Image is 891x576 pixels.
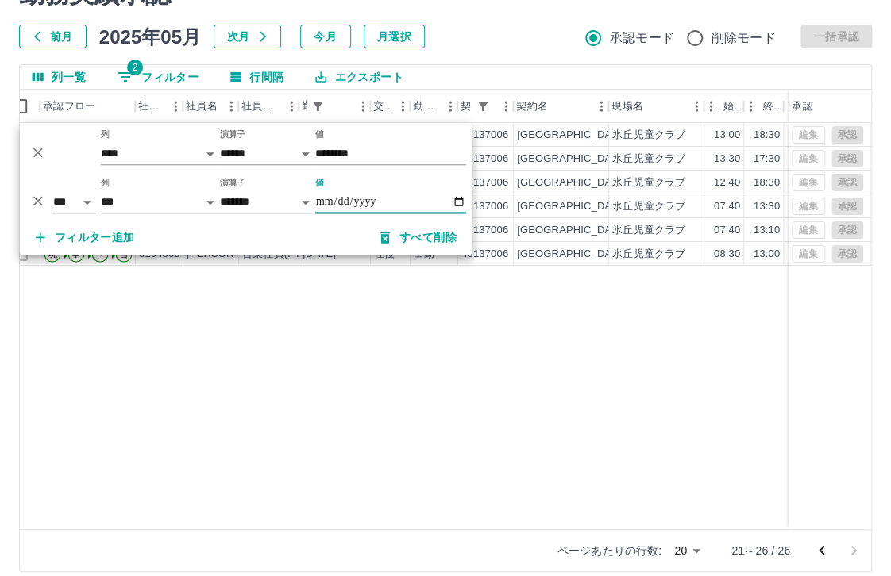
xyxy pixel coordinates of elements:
[307,95,329,117] button: フィルター表示
[43,90,95,123] div: 承認フロー
[373,90,391,123] div: 交通費
[517,128,627,143] div: [GEOGRAPHIC_DATA]
[557,543,661,559] p: ページあたりの行数:
[754,199,780,214] div: 13:30
[754,128,780,143] div: 18:30
[612,199,685,214] div: 氷丘児童クラブ
[517,247,627,262] div: [GEOGRAPHIC_DATA]
[105,65,211,89] button: フィルター表示
[612,128,685,143] div: 氷丘児童クラブ
[23,223,148,252] button: フィルター追加
[461,247,508,262] div: 43137006
[743,90,783,123] div: 終業
[714,128,740,143] div: 13:00
[214,25,281,48] button: 次月
[410,90,457,123] div: 勤務区分
[513,90,608,123] div: 契約名
[612,223,685,238] div: 氷丘児童クラブ
[754,247,780,262] div: 13:00
[391,94,415,118] button: メニュー
[457,90,513,123] div: 契約コード
[220,177,245,189] label: 演算子
[612,247,685,262] div: 氷丘児童クラブ
[754,175,780,190] div: 18:30
[731,543,790,559] p: 21～26 / 26
[186,90,217,123] div: 社員名
[461,128,508,143] div: 43137006
[370,90,410,123] div: 交通費
[461,223,508,238] div: 43137006
[472,95,494,117] div: 1件のフィルターを適用中
[704,90,743,123] div: 始業
[517,223,627,238] div: [GEOGRAPHIC_DATA]
[714,247,740,262] div: 08:30
[714,152,740,167] div: 13:30
[517,175,627,190] div: [GEOGRAPHIC_DATA]
[303,65,415,89] button: エクスポート
[806,535,838,566] button: 前のページへ
[611,90,642,123] div: 現場名
[26,140,50,164] button: 削除
[517,152,627,167] div: [GEOGRAPHIC_DATA]
[723,90,740,123] div: 始業
[461,152,508,167] div: 43137006
[610,29,674,48] span: 承認モード
[241,90,280,123] div: 社員区分
[754,152,780,167] div: 17:30
[101,177,110,189] label: 列
[315,129,324,140] label: 値
[589,94,613,118] button: メニュー
[164,94,187,118] button: メニュー
[762,90,780,123] div: 終業
[101,129,110,140] label: 列
[20,65,98,89] button: 列選択
[668,540,706,563] div: 20
[307,95,329,117] div: 1件のフィルターを適用中
[472,95,494,117] button: フィルター表示
[53,190,97,213] select: 論理演算子
[461,90,472,123] div: 契約コード
[714,223,740,238] div: 07:40
[612,175,685,190] div: 氷丘児童クラブ
[219,94,243,118] button: メニュー
[99,25,201,48] h5: 2025年05月
[238,90,299,123] div: 社員区分
[461,175,508,190] div: 43137006
[612,152,685,167] div: 氷丘児童クラブ
[26,189,50,213] button: 削除
[183,90,238,123] div: 社員名
[135,90,183,123] div: 社員番号
[127,60,143,75] span: 2
[516,90,547,123] div: 契約名
[754,223,780,238] div: 13:10
[368,223,469,252] button: すべて削除
[438,94,462,118] button: メニュー
[19,25,87,48] button: 前月
[461,199,508,214] div: 43137006
[699,94,723,118] button: メニュー
[364,25,425,48] button: 月選択
[714,175,740,190] div: 12:40
[792,90,812,123] div: 承認
[40,90,135,123] div: 承認フロー
[138,90,164,123] div: 社員番号
[299,90,370,123] div: 勤務日
[517,199,627,214] div: [GEOGRAPHIC_DATA]
[220,129,245,140] label: 演算子
[329,95,351,117] button: ソート
[280,94,303,118] button: メニュー
[714,199,740,214] div: 07:40
[789,90,871,123] div: 承認
[712,29,776,48] span: 削除モード
[685,94,708,118] button: メニュー
[351,94,375,118] button: メニュー
[608,90,704,123] div: 現場名
[218,65,296,89] button: 行間隔
[494,94,518,118] button: メニュー
[315,177,324,189] label: 値
[739,94,762,118] button: メニュー
[413,90,438,123] div: 勤務区分
[300,25,351,48] button: 今月
[20,123,472,255] div: フィルター表示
